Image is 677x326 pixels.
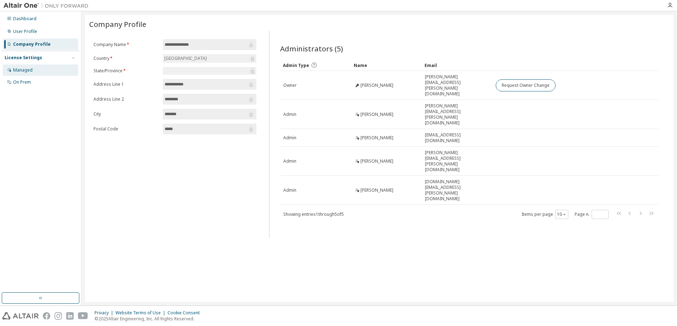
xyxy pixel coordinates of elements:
label: Country [93,56,159,61]
span: Admin [283,135,296,141]
div: [GEOGRAPHIC_DATA] [163,54,256,63]
div: User Profile [13,29,37,34]
span: Admin [283,158,296,164]
img: Altair One [4,2,92,9]
p: © 2025 Altair Engineering, Inc. All Rights Reserved. [95,316,204,322]
label: City [93,111,159,117]
div: Name [354,60,419,71]
div: License Settings [5,55,42,61]
span: Admin [283,112,296,117]
label: Address Line 1 [93,81,159,87]
div: Dashboard [13,16,36,22]
button: 10 [557,212,567,217]
div: Email [425,60,490,71]
span: Company Profile [89,19,146,29]
span: [PERSON_NAME][EMAIL_ADDRESS][PERSON_NAME][DOMAIN_NAME] [425,74,489,97]
span: [PERSON_NAME][EMAIL_ADDRESS][PERSON_NAME][DOMAIN_NAME] [425,103,489,126]
span: Administrators (5) [280,44,343,54]
img: instagram.svg [55,312,62,320]
span: [PERSON_NAME] [360,112,393,117]
label: Postal Code [93,126,159,132]
span: Admin [283,187,296,193]
img: linkedin.svg [66,312,74,320]
div: Website Terms of Use [115,310,167,316]
span: [PERSON_NAME] [360,158,393,164]
img: facebook.svg [43,312,50,320]
div: Managed [13,67,33,73]
label: Address Line 2 [93,96,159,102]
div: On Prem [13,79,31,85]
span: [PERSON_NAME][EMAIL_ADDRESS][PERSON_NAME][DOMAIN_NAME] [425,150,489,173]
label: State/Province [93,68,159,74]
img: altair_logo.svg [2,312,39,320]
span: Page n. [575,210,609,219]
span: Items per page [522,210,568,219]
div: Privacy [95,310,115,316]
span: Admin Type [283,62,309,68]
div: [GEOGRAPHIC_DATA] [163,55,208,62]
span: [DOMAIN_NAME][EMAIL_ADDRESS][PERSON_NAME][DOMAIN_NAME] [425,179,489,202]
img: youtube.svg [78,312,88,320]
div: Company Profile [13,41,51,47]
span: [PERSON_NAME] [360,187,393,193]
span: [PERSON_NAME] [360,135,393,141]
div: Cookie Consent [167,310,204,316]
span: [PERSON_NAME] [360,83,393,88]
span: Showing entries 1 through 5 of 5 [283,211,344,217]
span: Owner [283,83,297,88]
label: Company Name [93,42,159,47]
span: [EMAIL_ADDRESS][DOMAIN_NAME] [425,132,489,144]
button: Request Owner Change [496,79,556,91]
